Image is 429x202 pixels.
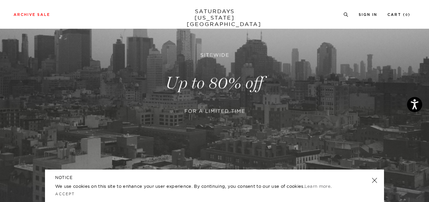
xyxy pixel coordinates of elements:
a: Learn more [304,183,331,189]
a: Archive Sale [14,13,50,17]
a: Accept [55,192,75,196]
a: SATURDAYS[US_STATE][GEOGRAPHIC_DATA] [187,8,243,27]
a: Sign In [359,13,377,17]
small: 0 [405,14,408,17]
a: Cart (0) [387,13,410,17]
h5: NOTICE [55,175,374,181]
p: We use cookies on this site to enhance your user experience. By continuing, you consent to our us... [55,183,350,190]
